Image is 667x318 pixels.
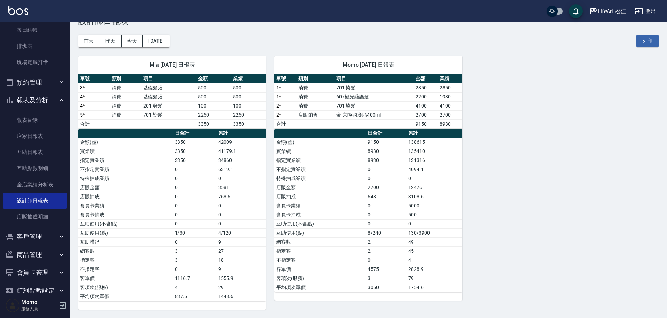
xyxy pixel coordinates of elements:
[78,283,173,292] td: 客項次(服務)
[406,246,462,256] td: 45
[406,210,462,219] td: 500
[173,274,217,283] td: 1116.7
[406,265,462,274] td: 2828.9
[414,119,438,128] td: 9150
[335,83,414,92] td: 701 染髮
[366,283,406,292] td: 3050
[366,201,406,210] td: 0
[231,92,266,101] td: 500
[632,5,659,18] button: 登出
[414,74,438,83] th: 金額
[274,147,366,156] td: 實業績
[3,160,67,176] a: 互助點數明細
[173,292,217,301] td: 837.5
[173,174,217,183] td: 0
[274,265,366,274] td: 客單價
[87,61,258,68] span: Mia [DATE] 日報表
[78,156,173,165] td: 指定實業績
[78,237,173,246] td: 互助獲得
[366,219,406,228] td: 0
[196,110,231,119] td: 2250
[366,246,406,256] td: 2
[335,110,414,119] td: 金.京喚羽凝脂400ml
[274,165,366,174] td: 不指定實業績
[78,228,173,237] td: 互助使用(點)
[274,74,296,83] th: 單號
[173,183,217,192] td: 0
[3,91,67,109] button: 報表及分析
[3,193,67,209] a: 設計師日報表
[196,83,231,92] td: 500
[438,74,462,83] th: 業績
[196,119,231,128] td: 3350
[366,165,406,174] td: 0
[217,165,266,174] td: 6319.1
[274,256,366,265] td: 不指定客
[366,265,406,274] td: 4575
[366,174,406,183] td: 0
[110,74,142,83] th: 類別
[141,83,196,92] td: 基礎髮浴
[3,54,67,70] a: 現場電腦打卡
[406,228,462,237] td: 130/3900
[406,201,462,210] td: 5000
[3,128,67,144] a: 店家日報表
[141,74,196,83] th: 項目
[438,119,462,128] td: 8930
[3,209,67,225] a: 店販抽成明細
[173,156,217,165] td: 3350
[173,246,217,256] td: 3
[406,156,462,165] td: 131316
[217,138,266,147] td: 42009
[217,256,266,265] td: 18
[3,22,67,38] a: 每日結帳
[173,165,217,174] td: 0
[78,74,266,129] table: a dense table
[196,74,231,83] th: 金額
[173,228,217,237] td: 1/30
[217,265,266,274] td: 9
[231,101,266,110] td: 100
[366,210,406,219] td: 0
[3,282,67,300] button: 紅利點數設定
[366,138,406,147] td: 9150
[274,74,462,129] table: a dense table
[141,110,196,119] td: 701 染髮
[217,192,266,201] td: 768.6
[78,246,173,256] td: 總客數
[173,201,217,210] td: 0
[122,35,143,47] button: 今天
[274,138,366,147] td: 金額(虛)
[21,306,57,312] p: 服務人員
[296,92,335,101] td: 消費
[3,228,67,246] button: 客戶管理
[217,237,266,246] td: 9
[217,156,266,165] td: 34860
[231,110,266,119] td: 2250
[438,83,462,92] td: 2850
[217,210,266,219] td: 0
[217,292,266,301] td: 1448.6
[231,74,266,83] th: 業績
[335,92,414,101] td: 607極光蘊護髮
[3,177,67,193] a: 全店業績分析表
[438,92,462,101] td: 1980
[406,129,462,138] th: 累計
[3,246,67,264] button: 商品管理
[406,256,462,265] td: 4
[141,101,196,110] td: 201 剪髮
[141,92,196,101] td: 基礎髮浴
[173,265,217,274] td: 0
[296,101,335,110] td: 消費
[274,246,366,256] td: 指定客
[296,110,335,119] td: 店販銷售
[3,112,67,128] a: 報表目錄
[78,292,173,301] td: 平均項次單價
[78,219,173,228] td: 互助使用(不含點)
[78,201,173,210] td: 會員卡業績
[173,237,217,246] td: 0
[217,147,266,156] td: 41179.1
[3,144,67,160] a: 互助日報表
[196,101,231,110] td: 100
[78,174,173,183] td: 特殊抽成業績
